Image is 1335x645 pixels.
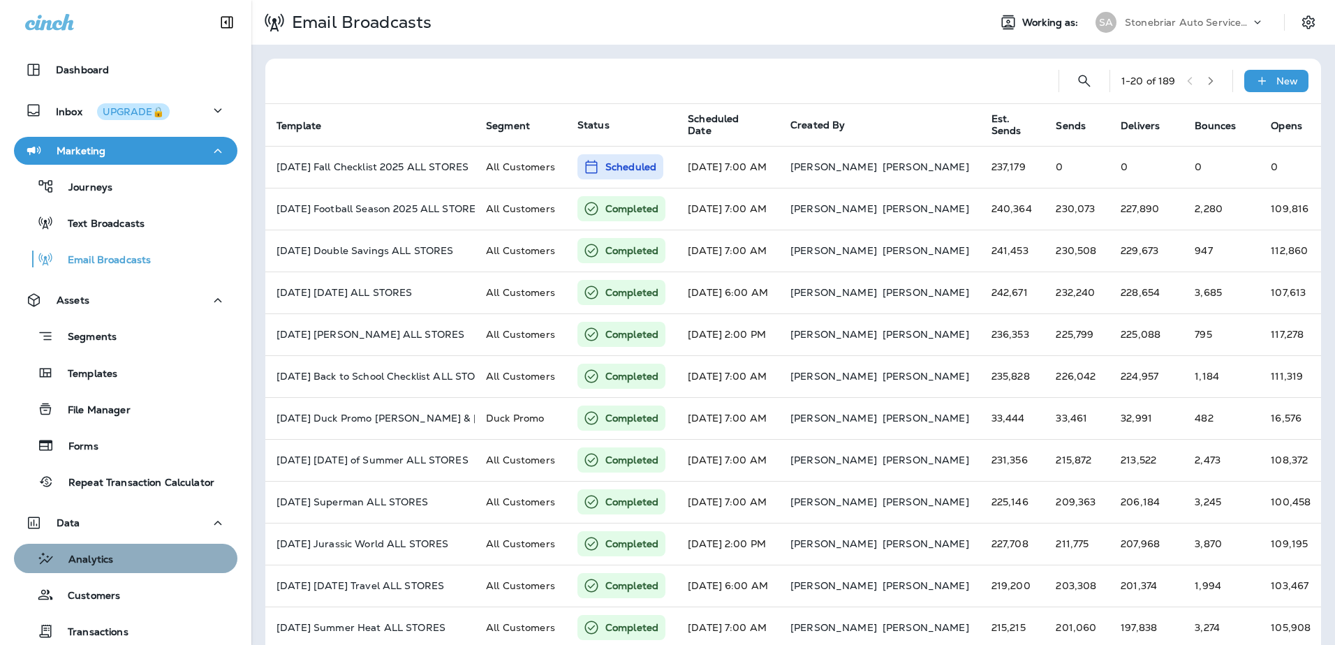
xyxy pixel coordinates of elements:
span: Opens [1271,119,1320,132]
p: Completed [605,202,658,216]
td: 237,179 [980,146,1045,188]
p: Completed [605,621,658,635]
td: 236,353 [980,313,1045,355]
p: [PERSON_NAME] [790,203,877,214]
p: Assets [57,295,89,306]
span: Status [577,119,610,131]
td: [DATE] 7:00 AM [677,439,779,481]
td: 227,708 [980,523,1045,565]
span: All Customers [486,537,555,550]
td: 207,968 [1109,523,1183,565]
span: Delivers [1121,119,1178,132]
p: [PERSON_NAME] [883,203,969,214]
td: 215,872 [1045,439,1109,481]
p: 07/31/25 Duck Promo BOBBY & TRAVIS'S STORES [276,413,464,424]
p: 08/27/25 Labor Day 2025 ALL STORES [276,287,464,298]
td: 0 [1045,146,1109,188]
button: InboxUPGRADE🔒 [14,96,237,124]
button: Collapse Sidebar [207,8,246,36]
p: Templates [54,368,117,381]
span: All Customers [486,454,555,466]
p: Completed [605,369,658,383]
p: [PERSON_NAME] [790,287,877,298]
td: 213,522 [1109,439,1183,481]
p: 09/04/25 Double Savings ALL STORES [276,245,464,256]
span: Scheduled Date [688,113,755,137]
button: Settings [1296,10,1321,35]
td: 230,508 [1045,230,1109,272]
td: 482 [1183,397,1260,439]
p: [PERSON_NAME] [883,622,969,633]
td: 206,184 [1109,481,1183,523]
p: Marketing [57,145,105,156]
span: Open rate:52% (Opens/Sends) [1271,537,1308,550]
td: 3,685 [1183,272,1260,313]
button: Forms [14,431,237,460]
td: [DATE] 7:00 AM [677,481,779,523]
td: 240,364 [980,188,1045,230]
td: [DATE] 7:00 AM [677,230,779,272]
span: Est. Sends [991,113,1040,137]
td: 0 [1109,146,1183,188]
td: [DATE] 7:00 AM [677,355,779,397]
p: Scheduled [605,160,656,174]
p: Text Broadcasts [54,218,145,231]
td: 209,363 [1045,481,1109,523]
p: 08/14/25 Taylor Swift ALL STORES [276,329,464,340]
p: File Manager [54,404,131,417]
td: 225,799 [1045,313,1109,355]
p: 09/12/25 Football Season 2025 ALL STORES [276,203,464,214]
td: 2,280 [1183,188,1260,230]
td: 33,444 [980,397,1045,439]
p: Forms [54,440,98,454]
td: 3,245 [1183,481,1260,523]
div: UPGRADE🔒 [103,107,164,117]
span: Opens [1271,120,1302,132]
td: 225,146 [980,481,1045,523]
td: 224,957 [1109,355,1183,397]
p: New [1276,75,1298,87]
p: [PERSON_NAME] [883,329,969,340]
span: Open rate:50% (Opens/Sends) [1271,412,1301,424]
td: [DATE] 2:00 PM [677,523,779,565]
span: Est. Sends [991,113,1021,137]
td: 1,994 [1183,565,1260,607]
span: Open rate:46% (Opens/Sends) [1271,286,1306,299]
td: 1,184 [1183,355,1260,397]
button: Dashboard [14,56,237,84]
span: Created By [790,119,845,131]
td: [DATE] 7:00 AM [677,188,779,230]
td: 0 [1183,146,1260,188]
span: Bounces [1195,119,1254,132]
td: [DATE] 7:00 AM [677,146,779,188]
td: 230,073 [1045,188,1109,230]
span: All Customers [486,244,555,257]
span: All Customers [486,286,555,299]
td: 795 [1183,313,1260,355]
td: [DATE] 2:00 PM [677,313,779,355]
span: All Customers [486,328,555,341]
p: Email Broadcasts [54,254,151,267]
button: Data [14,509,237,537]
span: Open rate:49% (Opens/Sends) [1271,244,1308,257]
span: Bounces [1195,120,1236,132]
p: Completed [605,453,658,467]
span: Template [276,120,321,132]
p: [PERSON_NAME] [883,245,969,256]
p: 06/27/25 4th of July Travel ALL STORES [276,580,464,591]
button: Email Broadcasts [14,244,237,274]
td: 203,308 [1045,565,1109,607]
span: Open rate:50% (Opens/Sends) [1271,454,1308,466]
button: Customers [14,580,237,609]
span: All Customers [486,370,555,383]
p: [PERSON_NAME] [883,413,969,424]
button: Assets [14,286,237,314]
p: [PERSON_NAME] [883,580,969,591]
p: [PERSON_NAME] [790,245,877,256]
button: Analytics [14,544,237,573]
td: 227,890 [1109,188,1183,230]
p: [PERSON_NAME] [883,287,969,298]
td: 211,775 [1045,523,1109,565]
td: 225,088 [1109,313,1183,355]
td: 3,870 [1183,523,1260,565]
